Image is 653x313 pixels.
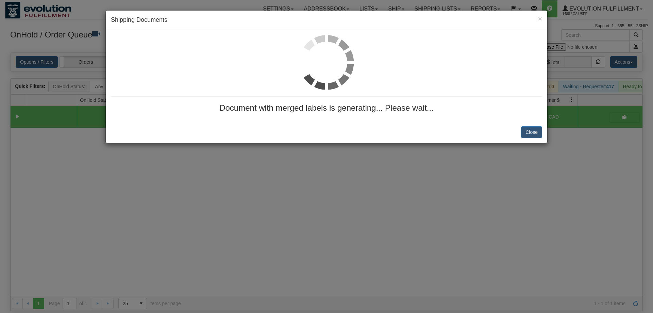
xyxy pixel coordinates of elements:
img: loader.gif [299,35,354,90]
h3: Document with merged labels is generating... Please wait... [111,104,542,112]
button: Close [521,126,542,138]
h4: Shipping Documents [111,16,542,25]
button: Close [538,15,542,22]
span: × [538,15,542,22]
